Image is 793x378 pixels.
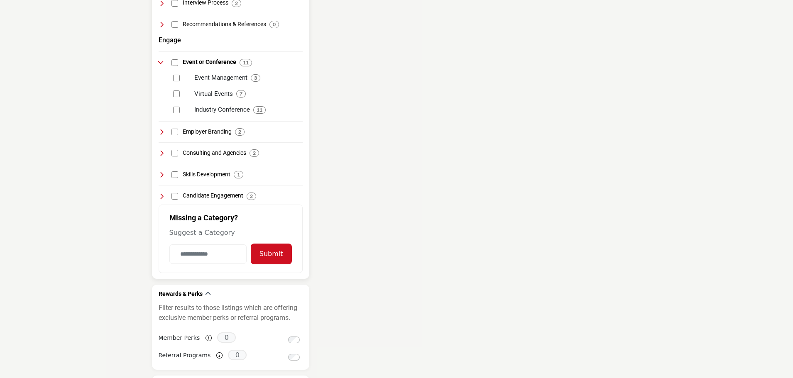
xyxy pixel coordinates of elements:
[169,213,292,228] h2: Missing a Category?
[234,171,243,178] div: 1 Results For Skills Development
[171,59,178,66] input: Select Event or Conference checkbox
[194,89,233,99] p: Virtual Events: Online events and webinars aimed at engaging and connecting employers with potent...
[269,21,279,28] div: 0 Results For Recommendations & References
[240,59,252,66] div: 11 Results For Event or Conference
[171,21,178,28] input: Select Recommendations & References checkbox
[254,75,257,81] b: 3
[288,354,300,361] input: Switch to Referral Programs
[159,35,181,45] button: Engage
[169,229,235,237] span: Suggest a Category
[251,244,292,264] button: Submit
[240,91,242,97] b: 7
[228,350,247,360] span: 0
[243,60,249,66] b: 11
[171,150,178,156] input: Select Consulting and Agencies checkbox
[159,331,200,345] label: Member Perks
[171,171,178,178] input: Select Skills Development checkbox
[194,73,247,83] p: Event Management: Tools and services for organizing and managing recruitment-related events and c...
[253,150,256,156] b: 2
[173,90,180,97] input: Select Virtual Events checkbox
[183,58,236,66] h4: Event or Conference: Organizations and platforms for hosting industry-specific events, conference...
[183,192,243,200] h4: Candidate Engagement: Strategies and tools for maintaining active and engaging interactions with ...
[159,290,203,298] h2: Rewards & Perks
[194,105,250,115] p: Industry Conference: Professional gatherings focused on sharing knowledge, trends, and networking...
[257,107,262,113] b: 11
[171,129,178,135] input: Select Employer Branding checkbox
[183,128,232,136] h4: Employer Branding: Strategies and tools dedicated to creating and maintaining a strong, positive ...
[288,337,300,343] input: Switch to Member Perks
[173,107,180,113] input: Select Industry Conference checkbox
[235,128,245,136] div: 2 Results For Employer Branding
[250,193,253,199] b: 2
[273,22,276,27] b: 0
[183,20,266,29] h4: Recommendations & References: Tools for gathering and managing professional recommendations and r...
[169,244,247,264] input: Category Name
[183,149,246,157] h4: Consulting and Agencies: Expert services and agencies providing strategic advice and solutions in...
[238,129,241,135] b: 2
[250,149,259,157] div: 2 Results For Consulting and Agencies
[171,193,178,200] input: Select Candidate Engagement checkbox
[159,303,303,323] p: Filter results to those listings which are offering exclusive member perks or referral programs.
[237,172,240,178] b: 1
[159,348,211,363] label: Referral Programs
[253,106,266,114] div: 11 Results For Industry Conference
[236,90,246,98] div: 7 Results For Virtual Events
[173,75,180,81] input: Select Event Management checkbox
[183,171,230,179] h4: Skills Development: Programs and platforms focused on the development and enhancement of professi...
[235,0,238,6] b: 2
[217,332,236,343] span: 0
[247,193,256,200] div: 2 Results For Candidate Engagement
[251,74,260,82] div: 3 Results For Event Management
